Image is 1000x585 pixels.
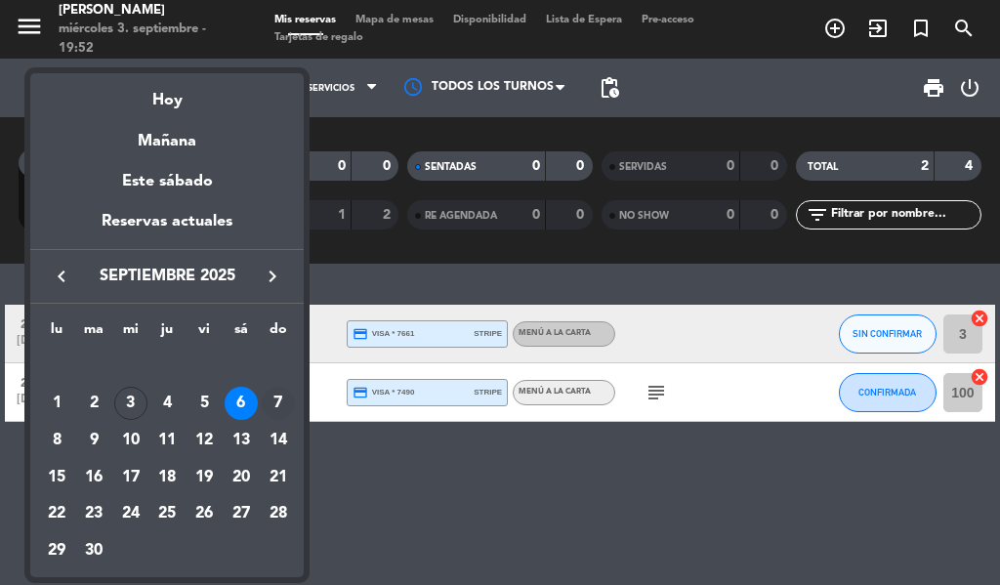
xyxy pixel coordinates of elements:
th: lunes [38,318,75,349]
div: Reservas actuales [30,209,304,249]
div: 15 [40,461,73,494]
td: 6 de septiembre de 2025 [223,386,260,423]
div: 10 [114,424,147,457]
td: 30 de septiembre de 2025 [75,532,112,569]
th: jueves [149,318,187,349]
div: 27 [225,498,258,531]
div: 23 [77,498,110,531]
td: 19 de septiembre de 2025 [186,459,223,496]
td: 17 de septiembre de 2025 [112,459,149,496]
div: 11 [150,424,184,457]
td: 4 de septiembre de 2025 [149,386,187,423]
div: 5 [187,387,221,420]
td: 28 de septiembre de 2025 [260,496,297,533]
div: 8 [40,424,73,457]
div: 16 [77,461,110,494]
div: 21 [262,461,295,494]
div: 17 [114,461,147,494]
td: 18 de septiembre de 2025 [149,459,187,496]
th: sábado [223,318,260,349]
th: domingo [260,318,297,349]
div: 22 [40,498,73,531]
div: 4 [150,387,184,420]
div: Hoy [30,73,304,113]
td: 10 de septiembre de 2025 [112,422,149,459]
td: 23 de septiembre de 2025 [75,496,112,533]
td: 8 de septiembre de 2025 [38,422,75,459]
button: keyboard_arrow_right [255,264,290,289]
td: 21 de septiembre de 2025 [260,459,297,496]
td: 15 de septiembre de 2025 [38,459,75,496]
div: 30 [77,534,110,567]
td: 22 de septiembre de 2025 [38,496,75,533]
td: 25 de septiembre de 2025 [149,496,187,533]
div: 25 [150,498,184,531]
td: 27 de septiembre de 2025 [223,496,260,533]
td: 12 de septiembre de 2025 [186,422,223,459]
td: 26 de septiembre de 2025 [186,496,223,533]
div: 3 [114,387,147,420]
td: 16 de septiembre de 2025 [75,459,112,496]
div: 7 [262,387,295,420]
div: 6 [225,387,258,420]
div: 24 [114,498,147,531]
th: miércoles [112,318,149,349]
td: 24 de septiembre de 2025 [112,496,149,533]
div: 13 [225,424,258,457]
td: SEP. [38,349,296,386]
td: 1 de septiembre de 2025 [38,386,75,423]
div: 28 [262,498,295,531]
div: 9 [77,424,110,457]
td: 29 de septiembre de 2025 [38,532,75,569]
div: 1 [40,387,73,420]
div: 2 [77,387,110,420]
i: keyboard_arrow_left [50,265,73,288]
th: viernes [186,318,223,349]
td: 5 de septiembre de 2025 [186,386,223,423]
td: 20 de septiembre de 2025 [223,459,260,496]
div: 14 [262,424,295,457]
td: 2 de septiembre de 2025 [75,386,112,423]
div: Este sábado [30,154,304,209]
td: 7 de septiembre de 2025 [260,386,297,423]
i: keyboard_arrow_right [261,265,284,288]
div: 29 [40,534,73,567]
td: 11 de septiembre de 2025 [149,422,187,459]
td: 13 de septiembre de 2025 [223,422,260,459]
td: 3 de septiembre de 2025 [112,386,149,423]
div: 26 [187,498,221,531]
span: septiembre 2025 [79,264,255,289]
div: 19 [187,461,221,494]
button: keyboard_arrow_left [44,264,79,289]
div: 12 [187,424,221,457]
div: 18 [150,461,184,494]
div: 20 [225,461,258,494]
td: 9 de septiembre de 2025 [75,422,112,459]
div: Mañana [30,114,304,154]
th: martes [75,318,112,349]
td: 14 de septiembre de 2025 [260,422,297,459]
